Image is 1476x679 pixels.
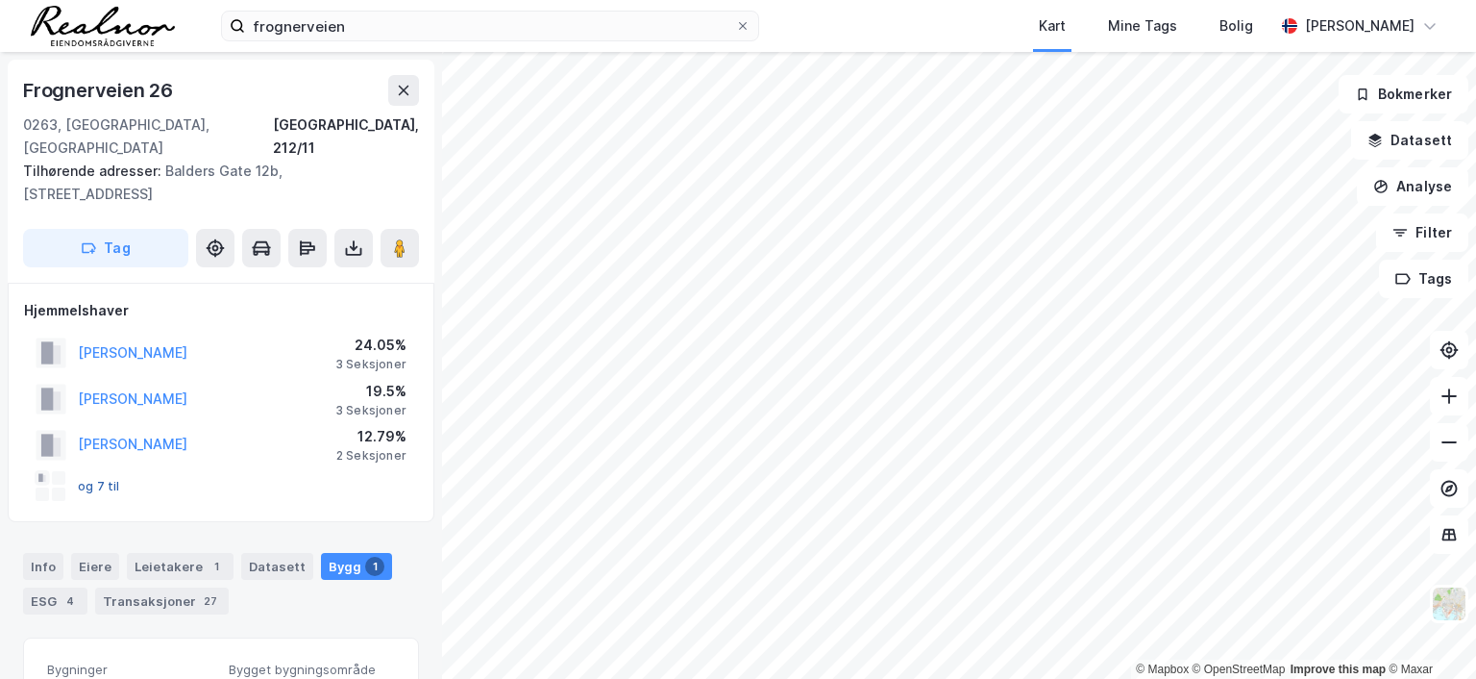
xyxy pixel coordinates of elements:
a: Mapbox [1136,663,1189,676]
div: Info [23,553,63,580]
div: Transaksjoner [95,588,229,615]
div: 2 Seksjoner [336,448,406,464]
div: 27 [200,591,221,611]
div: Leietakere [127,553,234,580]
div: Kontrollprogram for chat [1380,587,1476,679]
div: [GEOGRAPHIC_DATA], 212/11 [273,113,419,160]
div: 1 [365,557,384,576]
div: Bolig [1219,14,1253,38]
div: Bygg [321,553,392,580]
div: Balders Gate 12b, [STREET_ADDRESS] [23,160,404,206]
iframe: Chat Widget [1380,587,1476,679]
div: 3 Seksjoner [335,357,406,372]
input: Søk på adresse, matrikkel, gårdeiere, leietakere eller personer [245,12,735,40]
div: Frognerveien 26 [23,75,177,106]
a: Improve this map [1291,663,1386,676]
div: 0263, [GEOGRAPHIC_DATA], [GEOGRAPHIC_DATA] [23,113,273,160]
div: Mine Tags [1108,14,1177,38]
button: Tag [23,229,188,267]
div: Hjemmelshaver [24,299,418,322]
div: 19.5% [335,380,406,403]
button: Datasett [1351,121,1468,160]
img: realnor-logo.934646d98de889bb5806.png [31,6,175,46]
span: Bygninger [47,662,213,678]
div: 24.05% [335,334,406,357]
div: 3 Seksjoner [335,403,406,418]
button: Filter [1376,214,1468,252]
div: ESG [23,588,87,615]
div: Datasett [241,553,313,580]
div: Eiere [71,553,119,580]
div: [PERSON_NAME] [1305,14,1414,38]
img: Z [1431,586,1467,622]
div: 1 [207,557,226,576]
a: OpenStreetMap [1193,663,1286,676]
div: Kart [1039,14,1066,38]
button: Analyse [1357,167,1468,206]
span: Bygget bygningsområde [229,662,395,678]
div: 12.79% [336,425,406,448]
span: Tilhørende adresser: [23,163,165,179]
button: Bokmerker [1339,75,1468,113]
button: Tags [1379,260,1468,298]
div: 4 [61,591,80,611]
